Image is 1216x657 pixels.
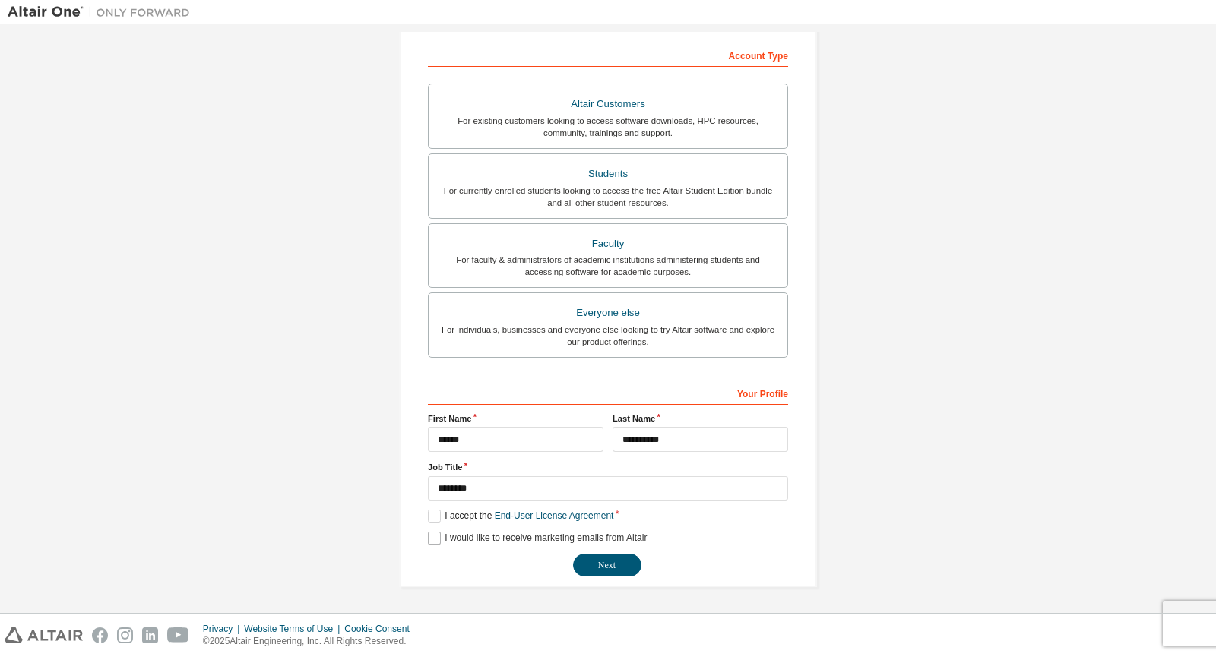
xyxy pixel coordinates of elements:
img: facebook.svg [92,627,108,643]
label: I would like to receive marketing emails from Altair [428,532,647,545]
button: Next [573,554,641,576]
div: Everyone else [438,302,778,324]
div: Your Profile [428,381,788,405]
div: Altair Customers [438,93,778,115]
label: Last Name [613,412,788,425]
p: © 2025 Altair Engineering, Inc. All Rights Reserved. [203,635,419,648]
a: End-User License Agreement [495,510,614,521]
div: Faculty [438,233,778,254]
img: Altair One [8,5,198,20]
label: Job Title [428,461,788,473]
label: First Name [428,412,603,425]
div: For existing customers looking to access software downloads, HPC resources, community, trainings ... [438,115,778,139]
div: For currently enrolled students looking to access the free Altair Student Edition bundle and all ... [438,185,778,209]
div: Students [438,163,778,185]
label: I accept the [428,510,613,523]
div: For faculty & administrators of academic institutions administering students and accessing softwa... [438,254,778,278]
div: Privacy [203,623,244,635]
div: Account Type [428,43,788,67]
img: linkedin.svg [142,627,158,643]
div: Cookie Consent [344,623,418,635]
img: altair_logo.svg [5,627,83,643]
div: For individuals, businesses and everyone else looking to try Altair software and explore our prod... [438,324,778,348]
img: instagram.svg [117,627,133,643]
img: youtube.svg [167,627,189,643]
div: Website Terms of Use [244,623,344,635]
